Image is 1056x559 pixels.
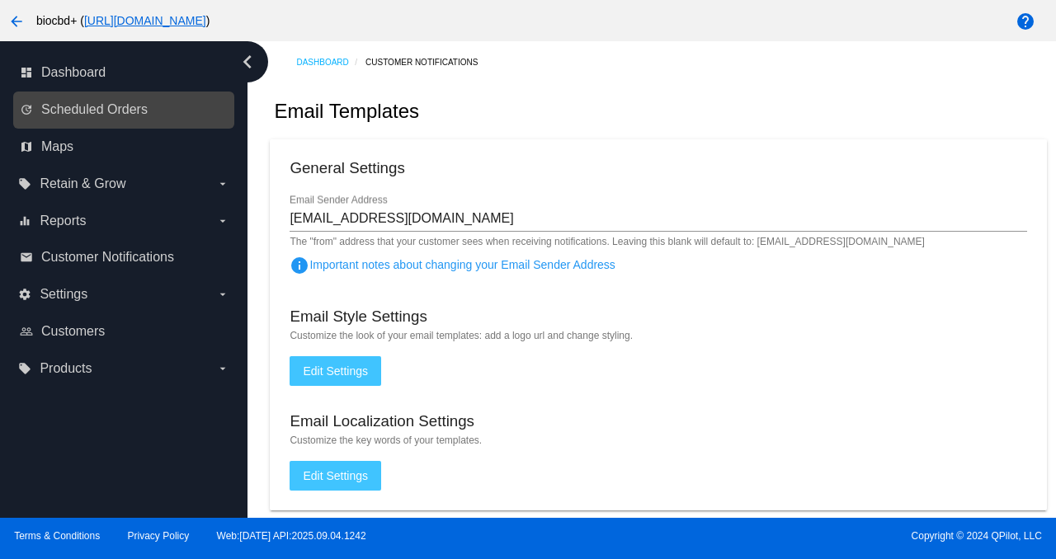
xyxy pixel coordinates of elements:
i: local_offer [18,177,31,190]
i: equalizer [18,214,31,228]
span: Scheduled Orders [41,102,148,117]
i: arrow_drop_down [216,214,229,228]
button: Important notes about changing your Email Sender Address [290,248,323,281]
input: Email Sender Address [290,211,1026,226]
a: Privacy Policy [128,530,190,542]
mat-hint: Customize the look of your email templates: add a logo url and change styling. [290,330,1026,341]
i: chevron_left [234,49,261,75]
span: Customer Notifications [41,250,174,265]
a: people_outline Customers [20,318,229,345]
a: [URL][DOMAIN_NAME] [84,14,206,27]
mat-hint: The "from" address that your customer sees when receiving notifications. Leaving this blank will ... [290,237,925,248]
i: update [20,103,33,116]
a: Dashboard [296,49,365,75]
span: Customers [41,324,105,339]
button: Edit Settings [290,461,381,491]
a: dashboard Dashboard [20,59,229,86]
span: Copyright © 2024 QPilot, LLC [542,530,1042,542]
span: Maps [41,139,73,154]
i: people_outline [20,325,33,338]
span: biocbd+ ( ) [36,14,210,27]
a: map Maps [20,134,229,160]
mat-icon: info [290,256,309,275]
span: Products [40,361,92,376]
i: local_offer [18,362,31,375]
h3: General Settings [290,159,404,177]
span: Retain & Grow [40,176,125,191]
i: arrow_drop_down [216,177,229,190]
span: Dashboard [41,65,106,80]
i: settings [18,288,31,301]
mat-icon: help [1016,12,1035,31]
a: email Customer Notifications [20,244,229,270]
span: Important notes about changing your Email Sender Address [290,258,615,271]
span: Reports [40,214,86,228]
a: Customer Notifications [365,49,493,75]
a: Web:[DATE] API:2025.09.04.1242 [217,530,366,542]
i: email [20,251,33,264]
i: arrow_drop_down [216,362,229,375]
h3: Email Localization Settings [290,412,474,430]
h3: Email Style Settings [290,308,427,326]
mat-icon: arrow_back [7,12,26,31]
i: dashboard [20,66,33,79]
h2: Email Templates [274,100,419,123]
span: Edit Settings [303,469,368,482]
button: Edit Settings [290,356,381,386]
span: Settings [40,287,87,302]
a: Terms & Conditions [14,530,100,542]
mat-hint: Customize the key words of your templates. [290,435,1026,446]
i: arrow_drop_down [216,288,229,301]
i: map [20,140,33,153]
a: update Scheduled Orders [20,96,229,123]
span: Edit Settings [303,364,368,378]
